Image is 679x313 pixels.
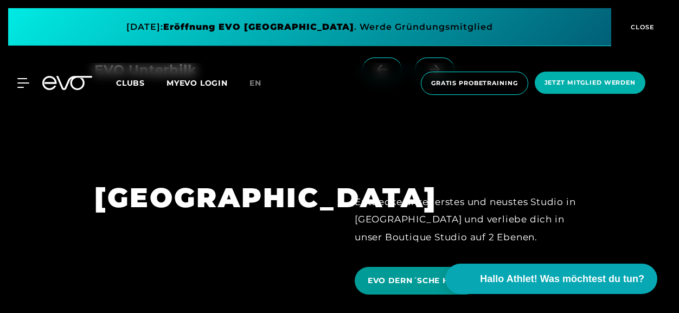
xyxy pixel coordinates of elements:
button: CLOSE [611,8,671,46]
div: Entdecke unser erstes und neustes Studio in [GEOGRAPHIC_DATA] und verliebe dich in unser Boutique... [355,193,585,246]
span: en [249,78,261,88]
span: Gratis Probetraining [431,79,518,88]
a: EVO DERN´SCHE HÖFE [355,259,484,303]
a: MYEVO LOGIN [166,78,228,88]
span: Clubs [116,78,145,88]
h1: [GEOGRAPHIC_DATA] [94,180,324,215]
button: Hallo Athlet! Was möchtest du tun? [445,264,657,294]
span: Hallo Athlet! Was möchtest du tun? [480,272,644,286]
span: Jetzt Mitglied werden [545,78,636,87]
span: CLOSE [628,22,655,32]
a: Gratis Probetraining [418,72,531,95]
span: EVO DERN´SCHE HÖFE [368,275,466,286]
a: en [249,77,274,90]
a: Jetzt Mitglied werden [531,72,649,95]
a: Clubs [116,78,166,88]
